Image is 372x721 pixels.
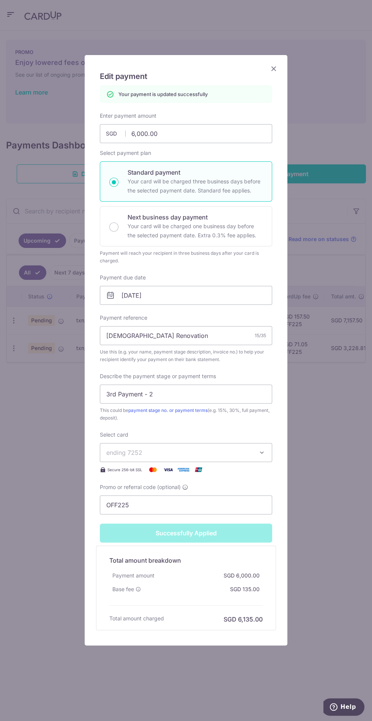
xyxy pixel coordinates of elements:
div: SGD 6,000.00 [221,569,263,582]
p: Your card will be charged one business day before the selected payment date. Extra 0.3% fee applies. [128,222,263,240]
img: Mastercard [145,465,161,474]
p: Standard payment [128,168,263,177]
p: Your payment is updated successfully [118,90,208,98]
span: SGD [106,130,126,137]
button: ending 7252 [100,443,272,462]
span: Use this (e.g. your name, payment stage description, invoice no.) to help your recipient identify... [100,348,272,363]
p: Your card will be charged three business days before the selected payment date. Standard fee appl... [128,177,263,195]
label: Payment due date [100,274,146,281]
button: Close [269,64,278,73]
label: Describe the payment stage or payment terms [100,372,216,380]
img: UnionPay [191,465,206,474]
h5: Total amount breakdown [109,556,263,565]
label: Select payment plan [100,149,151,157]
span: ending 7252 [106,449,142,456]
div: 15/35 [255,332,266,339]
h5: Edit payment [100,70,272,82]
div: Payment amount [109,569,158,582]
p: Next business day payment [128,213,263,222]
div: Payment will reach your recipient in three business days after your card is charged. [100,249,272,265]
img: Visa [161,465,176,474]
span: Secure 256-bit SSL [107,467,142,473]
iframe: Opens a widget where you can find more information [323,698,364,717]
span: This could be (e.g. 15%, 30%, full payment, deposit). [100,407,272,422]
a: payment stage no. or payment terms [128,407,208,413]
label: Select card [100,431,128,439]
input: 0.00 [100,124,272,143]
span: Promo or referral code (optional) [100,483,181,491]
h6: SGD 6,135.00 [224,615,263,624]
img: American Express [176,465,191,474]
span: Base fee [112,585,134,593]
input: DD / MM / YYYY [100,286,272,305]
label: Payment reference [100,314,147,322]
h6: Total amount charged [109,615,164,622]
div: SGD 135.00 [227,582,263,596]
label: Enter payment amount [100,112,156,120]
